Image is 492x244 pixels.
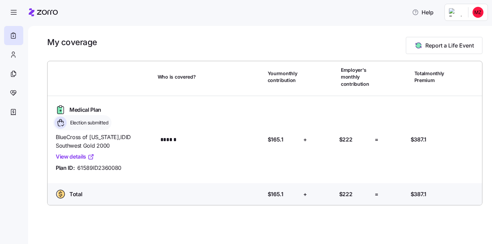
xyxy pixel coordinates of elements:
[158,73,196,80] span: Who is covered?
[77,164,121,172] span: 61589ID2360080
[341,67,372,87] span: Employer's monthly contribution
[339,135,353,144] span: $222
[375,135,378,144] span: =
[56,133,152,150] span: BlueCross of [US_STATE] , IDID Southwest Gold 2000
[411,135,426,144] span: $387.1
[268,190,283,199] span: $165.1
[473,7,483,18] img: 9a13c0e92f1badec2f4b9e0aede930ec
[68,119,108,126] span: Election submitted
[412,8,434,16] span: Help
[375,190,378,199] span: =
[303,190,307,199] span: +
[303,135,307,144] span: +
[69,190,82,199] span: Total
[414,70,446,84] span: Total monthly Premium
[268,135,283,144] span: $165.1
[47,37,97,48] h1: My coverage
[425,41,474,50] span: Report a Life Event
[406,37,482,54] button: Report a Life Event
[407,5,439,19] button: Help
[56,164,75,172] span: Plan ID:
[449,8,463,16] img: Employer logo
[339,190,353,199] span: $222
[56,152,94,161] a: View details
[268,70,299,84] span: Your monthly contribution
[69,106,101,114] span: Medical Plan
[411,190,426,199] span: $387.1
